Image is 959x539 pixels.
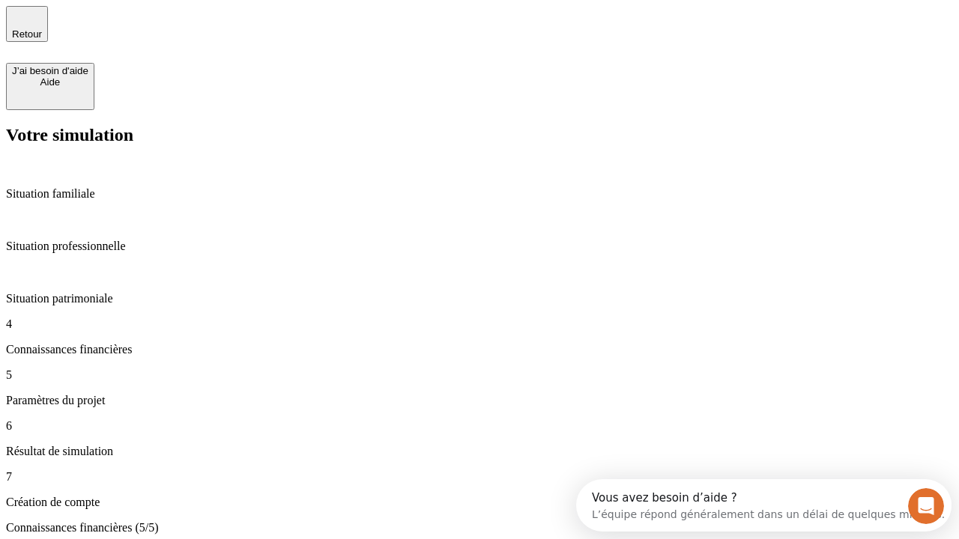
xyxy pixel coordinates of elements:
[12,76,88,88] div: Aide
[908,488,944,524] iframe: Intercom live chat
[12,28,42,40] span: Retour
[6,292,953,305] p: Situation patrimoniale
[6,317,953,331] p: 4
[6,125,953,145] h2: Votre simulation
[576,479,952,532] iframe: Intercom live chat discovery launcher
[6,368,953,382] p: 5
[6,6,48,42] button: Retour
[16,13,369,25] div: Vous avez besoin d’aide ?
[6,240,953,253] p: Situation professionnelle
[6,521,953,535] p: Connaissances financières (5/5)
[6,445,953,458] p: Résultat de simulation
[6,6,413,47] div: Ouvrir le Messenger Intercom
[6,394,953,407] p: Paramètres du projet
[6,63,94,110] button: J’ai besoin d'aideAide
[6,470,953,484] p: 7
[6,419,953,433] p: 6
[6,496,953,509] p: Création de compte
[6,343,953,356] p: Connaissances financières
[16,25,369,40] div: L’équipe répond généralement dans un délai de quelques minutes.
[6,187,953,201] p: Situation familiale
[12,65,88,76] div: J’ai besoin d'aide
